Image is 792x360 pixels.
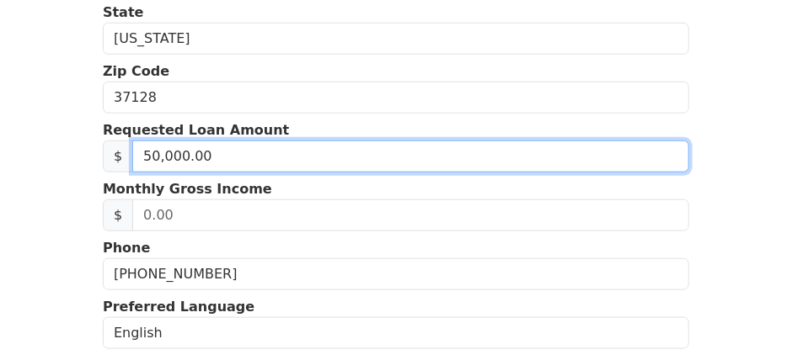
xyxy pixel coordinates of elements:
input: 0.00 [132,140,689,172]
p: Monthly Gross Income [103,179,689,199]
strong: Preferred Language [103,299,254,315]
strong: State [103,4,143,20]
span: $ [103,199,133,231]
strong: Requested Loan Amount [103,122,289,138]
strong: Phone [103,240,150,256]
input: Zip Code [103,82,689,114]
span: $ [103,140,133,172]
input: Phone [103,258,689,290]
input: 0.00 [132,199,689,231]
strong: Zip Code [103,63,169,79]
